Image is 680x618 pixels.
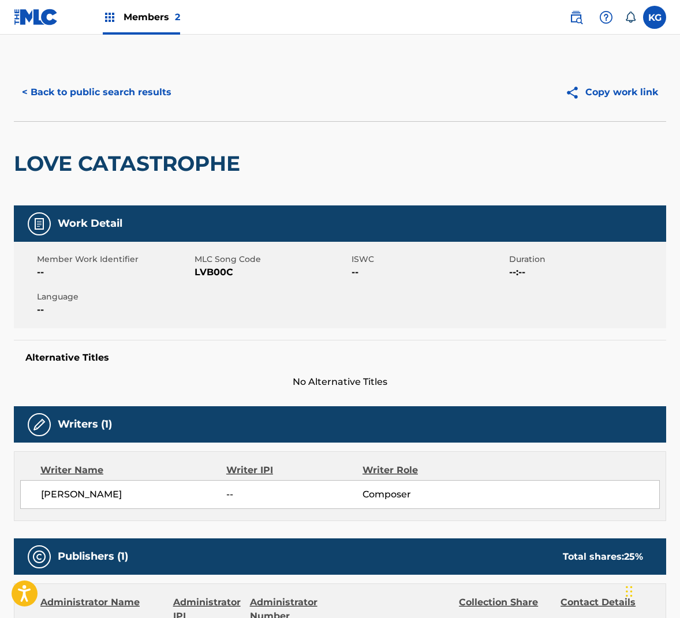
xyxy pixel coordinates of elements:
span: -- [37,265,192,279]
span: Members [124,10,180,24]
span: --:-- [509,265,664,279]
span: Member Work Identifier [37,253,192,265]
div: Writer Name [40,463,226,477]
img: help [599,10,613,24]
button: < Back to public search results [14,78,180,107]
div: Total shares: [563,550,643,564]
img: Publishers [32,550,46,564]
div: Drag [626,574,633,609]
img: Copy work link [565,85,585,100]
img: MLC Logo [14,9,58,25]
h5: Publishers (1) [58,550,128,563]
img: search [569,10,583,24]
span: -- [352,265,506,279]
button: Copy work link [557,78,666,107]
span: [PERSON_NAME] [41,488,226,501]
h5: Work Detail [58,217,122,230]
div: Writer Role [363,463,487,477]
img: Top Rightsholders [103,10,117,24]
span: LVB00C [195,265,349,279]
div: Writer IPI [226,463,363,477]
span: -- [226,488,363,501]
span: Duration [509,253,664,265]
span: 25 % [624,551,643,562]
span: Composer [363,488,486,501]
span: Language [37,291,192,303]
span: -- [37,303,192,317]
div: Notifications [625,12,636,23]
span: 2 [175,12,180,23]
a: Public Search [565,6,588,29]
h5: Writers (1) [58,418,112,431]
span: ISWC [352,253,506,265]
div: User Menu [643,6,666,29]
iframe: Chat Widget [622,563,680,618]
div: Help [595,6,618,29]
img: Writers [32,418,46,432]
iframe: Resource Center [648,420,680,512]
h2: LOVE CATASTROPHE [14,151,246,177]
img: Work Detail [32,217,46,231]
span: MLC Song Code [195,253,349,265]
h5: Alternative Titles [25,352,655,364]
span: No Alternative Titles [14,375,666,389]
